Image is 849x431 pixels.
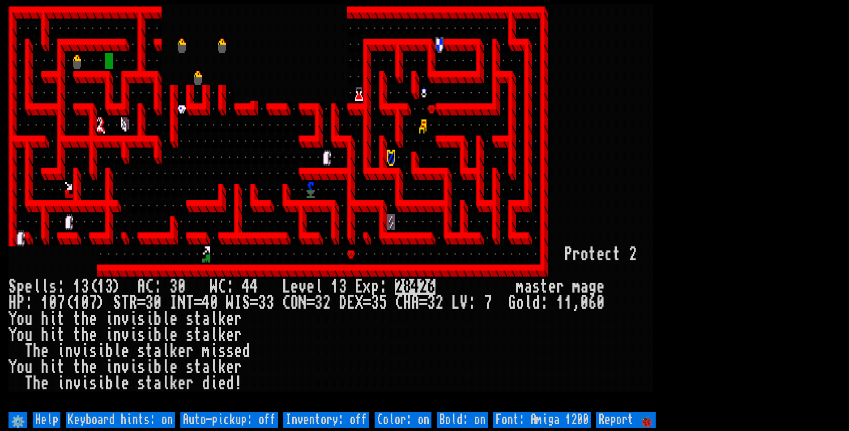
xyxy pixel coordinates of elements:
[355,279,363,295] div: E
[242,295,250,311] div: S
[17,311,25,327] div: o
[299,279,307,295] div: v
[572,246,580,263] div: r
[162,327,170,343] div: l
[540,279,548,295] div: t
[194,311,202,327] div: t
[25,375,33,392] div: T
[121,375,129,392] div: e
[218,343,226,359] div: s
[580,295,589,311] div: 0
[41,311,49,327] div: h
[129,311,137,327] div: i
[226,359,234,375] div: e
[49,327,57,343] div: i
[556,295,564,311] div: 1
[210,327,218,343] div: l
[178,343,186,359] div: e
[145,279,154,295] div: C
[218,375,226,392] div: e
[532,279,540,295] div: s
[9,279,17,295] div: S
[234,359,242,375] div: r
[33,412,60,428] input: Help
[234,295,242,311] div: I
[145,375,154,392] div: t
[180,412,278,428] input: Auto-pickup: off
[57,343,65,359] div: i
[186,327,194,343] div: s
[202,343,210,359] div: m
[137,343,145,359] div: s
[113,327,121,343] div: n
[65,343,73,359] div: n
[145,327,154,343] div: i
[81,327,89,343] div: h
[371,295,379,311] div: 3
[137,327,145,343] div: s
[57,311,65,327] div: t
[395,295,403,311] div: C
[137,311,145,327] div: s
[25,279,33,295] div: e
[218,279,226,295] div: C
[186,311,194,327] div: s
[363,279,371,295] div: x
[121,311,129,327] div: v
[129,327,137,343] div: i
[315,279,323,295] div: l
[154,375,162,392] div: a
[49,279,57,295] div: s
[596,412,656,428] input: Report 🐞
[137,359,145,375] div: s
[73,279,81,295] div: 1
[403,279,411,295] mark: 8
[73,295,81,311] div: 1
[218,327,226,343] div: k
[597,295,605,311] div: 0
[41,295,49,311] div: 1
[427,295,435,311] div: 3
[597,279,605,295] div: e
[121,295,129,311] div: T
[17,295,25,311] div: P
[234,327,242,343] div: r
[524,295,532,311] div: l
[226,375,234,392] div: d
[589,246,597,263] div: t
[105,311,113,327] div: i
[194,295,202,311] div: =
[580,246,589,263] div: o
[9,295,17,311] div: H
[419,279,427,295] mark: 2
[97,343,105,359] div: i
[339,279,347,295] div: 3
[250,279,258,295] div: 4
[493,412,591,428] input: Font: Amiga 1200
[226,295,234,311] div: W
[178,295,186,311] div: N
[9,327,17,343] div: Y
[468,295,476,311] div: :
[597,246,605,263] div: e
[452,295,460,311] div: L
[532,295,540,311] div: d
[89,295,97,311] div: 7
[33,343,41,359] div: h
[437,412,488,428] input: Bold: on
[290,295,299,311] div: O
[41,279,49,295] div: l
[105,359,113,375] div: i
[194,327,202,343] div: t
[97,375,105,392] div: i
[65,375,73,392] div: n
[121,359,129,375] div: v
[162,375,170,392] div: l
[17,327,25,343] div: o
[57,295,65,311] div: 7
[226,327,234,343] div: e
[629,246,637,263] div: 2
[170,327,178,343] div: e
[226,311,234,327] div: e
[419,295,427,311] div: =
